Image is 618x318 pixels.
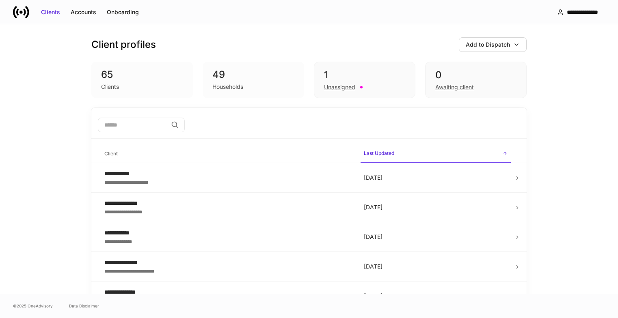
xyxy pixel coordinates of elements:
div: 0Awaiting client [425,62,527,98]
button: Add to Dispatch [459,37,527,52]
div: Awaiting client [435,83,474,91]
a: Data Disclaimer [69,303,99,309]
p: [DATE] [364,174,508,182]
p: [DATE] [364,233,508,241]
div: 49 [212,68,294,81]
div: Accounts [71,8,96,16]
div: Onboarding [107,8,139,16]
span: Last Updated [361,145,511,163]
button: Onboarding [102,6,144,19]
div: 1 [324,69,405,82]
div: Clients [101,83,119,91]
h6: Client [104,150,118,157]
button: Clients [36,6,65,19]
div: 65 [101,68,183,81]
div: Households [212,83,243,91]
button: Accounts [65,6,102,19]
div: Add to Dispatch [466,41,510,49]
p: [DATE] [364,203,508,211]
span: © 2025 OneAdvisory [13,303,53,309]
div: 1Unassigned [314,62,415,98]
p: [DATE] [364,292,508,300]
div: Unassigned [324,83,355,91]
span: Client [101,146,354,162]
h6: Last Updated [364,149,394,157]
div: Clients [41,8,60,16]
div: 0 [435,69,516,82]
p: [DATE] [364,262,508,271]
h3: Client profiles [91,38,156,51]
